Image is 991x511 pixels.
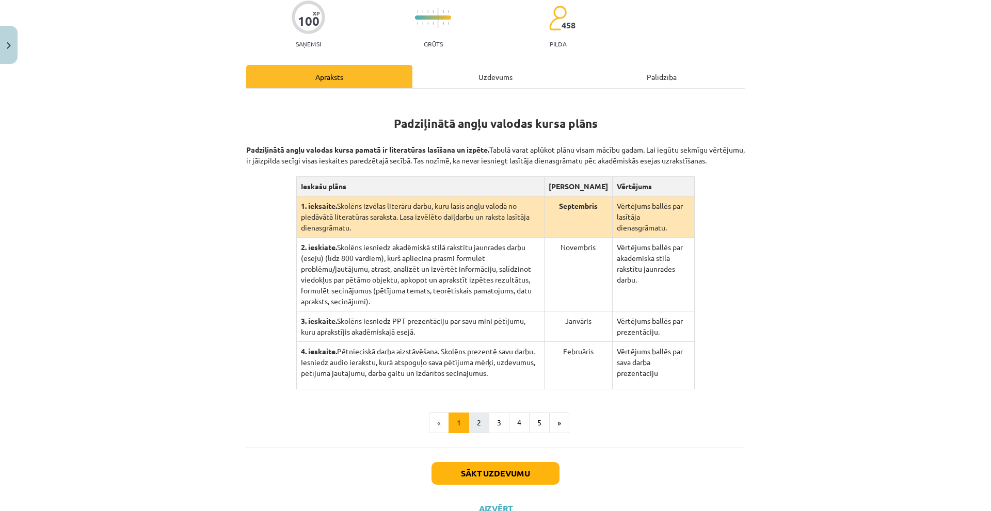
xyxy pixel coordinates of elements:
[313,10,319,16] span: XP
[412,65,579,88] div: Uzdevums
[296,196,544,238] td: Skolēns izvēlas literāru darbu, kuru lasīs angļu valodā no piedāvātā literatūras saraksta. Lasa i...
[612,342,694,389] td: Vērtējums ballēs par sava darba prezentāciju
[246,65,412,88] div: Apraksts
[301,242,337,252] strong: 2. ieskiate.
[550,40,566,47] p: pilda
[7,42,11,49] img: icon-close-lesson-0947bae3869378f0d4975bcd49f059093ad1ed9edebbc8119c70593378902aed.svg
[559,201,598,210] strong: Septembris
[431,462,560,485] button: Sākt uzdevumu
[509,413,530,433] button: 4
[301,346,540,378] p: Pētnieciskā darba aizstāvēšana. Skolēns prezentē savu darbu. Iesniedz audio ierakstu, kurā atspog...
[469,413,489,433] button: 2
[562,21,576,30] span: 458
[449,413,469,433] button: 1
[301,316,337,325] strong: 3. ieskaite.
[612,311,694,342] td: Vērtējums ballēs par prezentāciju.
[544,311,612,342] td: Janvāris
[612,238,694,311] td: Vērtējums ballēs par akadēmiskā stilā rakstītu jaunrades darbu.
[246,134,745,166] p: Tabulā varat aplūkot plānu visam mācību gadam. Lai iegūtu sekmīgu vērtējumu, ir jāizpilda secīgi ...
[443,10,444,13] img: icon-short-line-57e1e144782c952c97e751825c79c345078a6d821885a25fce030b3d8c18986b.svg
[433,10,434,13] img: icon-short-line-57e1e144782c952c97e751825c79c345078a6d821885a25fce030b3d8c18986b.svg
[443,22,444,25] img: icon-short-line-57e1e144782c952c97e751825c79c345078a6d821885a25fce030b3d8c18986b.svg
[549,5,567,31] img: students-c634bb4e5e11cddfef0936a35e636f08e4e9abd3cc4e673bd6f9a4125e45ecb1.svg
[246,413,745,433] nav: Page navigation example
[489,413,509,433] button: 3
[296,311,544,342] td: Skolēns iesniedz PPT prezentāciju par savu mini pētījumu, kuru aprakstījis akadēmiskajā esejā.
[544,177,612,196] th: [PERSON_NAME]
[246,145,489,154] strong: Padziļinātā angļu valodas kursa pamatā ir literatūras lasīšana un izpēte.
[433,22,434,25] img: icon-short-line-57e1e144782c952c97e751825c79c345078a6d821885a25fce030b3d8c18986b.svg
[394,116,598,131] strong: Padziļinātā angļu valodas kursa plāns
[544,238,612,311] td: Novembris
[298,14,319,28] div: 100
[301,201,337,210] strong: 1. ieksaite.
[438,8,439,28] img: icon-long-line-d9ea69661e0d244f92f715978eff75569469978d946b2353a9bb055b3ed8787d.svg
[529,413,550,433] button: 5
[448,22,449,25] img: icon-short-line-57e1e144782c952c97e751825c79c345078a6d821885a25fce030b3d8c18986b.svg
[427,22,428,25] img: icon-short-line-57e1e144782c952c97e751825c79c345078a6d821885a25fce030b3d8c18986b.svg
[296,238,544,311] td: Skolēns iesniedz akadēmiskā stilā rakstītu jaunrades darbu (eseju) (līdz 800 vārdiem), kurš aplie...
[424,40,443,47] p: Grūts
[422,22,423,25] img: icon-short-line-57e1e144782c952c97e751825c79c345078a6d821885a25fce030b3d8c18986b.svg
[579,65,745,88] div: Palīdzība
[292,40,325,47] p: Saņemsi
[296,177,544,196] th: Ieskašu plāns
[549,413,569,433] button: »
[612,196,694,238] td: Vērtējums ballēs par lasītāja dienasgrāmatu.
[448,10,449,13] img: icon-short-line-57e1e144782c952c97e751825c79c345078a6d821885a25fce030b3d8c18986b.svg
[549,346,608,357] p: Februāris
[427,10,428,13] img: icon-short-line-57e1e144782c952c97e751825c79c345078a6d821885a25fce030b3d8c18986b.svg
[417,22,418,25] img: icon-short-line-57e1e144782c952c97e751825c79c345078a6d821885a25fce030b3d8c18986b.svg
[422,10,423,13] img: icon-short-line-57e1e144782c952c97e751825c79c345078a6d821885a25fce030b3d8c18986b.svg
[301,347,337,356] strong: 4. ieskaite.
[612,177,694,196] th: Vērtējums
[417,10,418,13] img: icon-short-line-57e1e144782c952c97e751825c79c345078a6d821885a25fce030b3d8c18986b.svg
